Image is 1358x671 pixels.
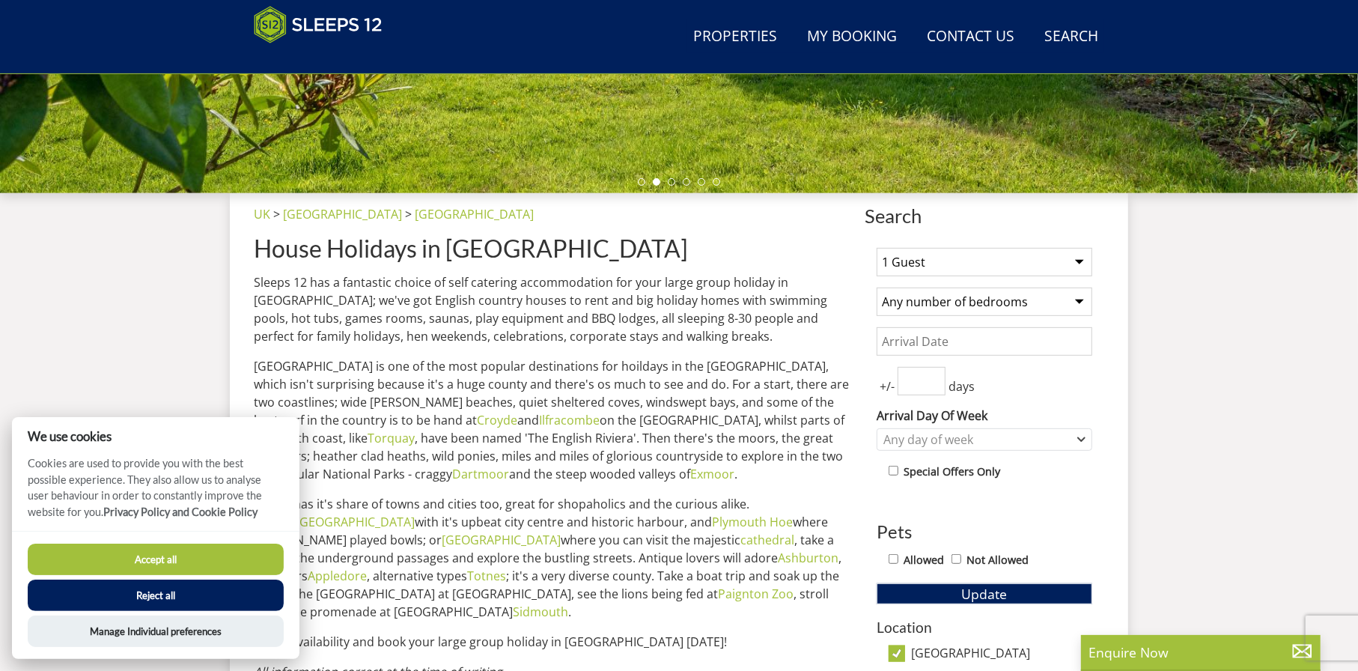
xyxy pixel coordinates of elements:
p: Check availability and book your large group holiday in [GEOGRAPHIC_DATA] [DATE]! [254,633,859,651]
span: > [405,206,412,222]
a: cathedral [740,532,794,548]
a: My Booking [801,20,903,54]
a: Torquay [368,430,415,446]
input: Arrival Date [877,327,1092,356]
label: [GEOGRAPHIC_DATA] [911,646,1092,663]
a: [GEOGRAPHIC_DATA] [442,532,561,548]
p: Sleeps 12 has a fantastic choice of self catering accommodation for your large group holiday in [... [254,273,859,345]
button: Accept all [28,544,284,575]
p: [GEOGRAPHIC_DATA] is one of the most popular destinations for hoildays in the [GEOGRAPHIC_DATA], ... [254,357,859,483]
img: Sleeps 12 [254,6,383,43]
a: Totnes [467,568,506,584]
a: Croyde [477,412,517,428]
label: Arrival Day Of Week [877,407,1092,425]
p: Devon has it's share of towns and cities too, great for shopaholics and the curious alike. There'... [254,495,859,621]
a: Ashburton [778,550,838,566]
iframe: Customer reviews powered by Trustpilot [246,52,404,65]
a: Plymouth Hoe [712,514,793,530]
label: Allowed [904,552,944,568]
label: Not Allowed [966,552,1029,568]
a: Exmoor [690,466,734,482]
a: Properties [687,20,783,54]
span: Update [962,585,1008,603]
h2: We use cookies [12,429,299,443]
a: Search [1038,20,1104,54]
span: Search [865,205,1104,226]
h3: Location [877,619,1092,635]
a: UK [254,206,270,222]
button: Update [877,583,1092,604]
a: Dartmoor [452,466,509,482]
h1: House Holidays in [GEOGRAPHIC_DATA] [254,235,859,261]
a: Appledore [308,568,367,584]
a: Contact Us [921,20,1020,54]
div: Any day of week [880,431,1074,448]
label: Special Offers Only [904,464,1000,480]
a: Privacy Policy and Cookie Policy [103,505,258,518]
h3: Pets [877,522,1092,541]
a: Paignton Zoo [718,586,794,602]
a: [GEOGRAPHIC_DATA] [415,206,534,222]
a: [GEOGRAPHIC_DATA] [283,206,402,222]
span: +/- [877,377,898,395]
button: Reject all [28,580,284,611]
button: Manage Individual preferences [28,616,284,647]
a: Sidmouth [513,604,568,620]
span: days [946,377,978,395]
p: Enquire Now [1088,643,1313,662]
a: Ilfracombe [539,412,600,428]
p: Cookies are used to provide you with the best possible experience. They also allow us to analyse ... [12,455,299,531]
a: [GEOGRAPHIC_DATA] [296,514,415,530]
span: > [273,206,280,222]
div: Combobox [877,428,1092,451]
